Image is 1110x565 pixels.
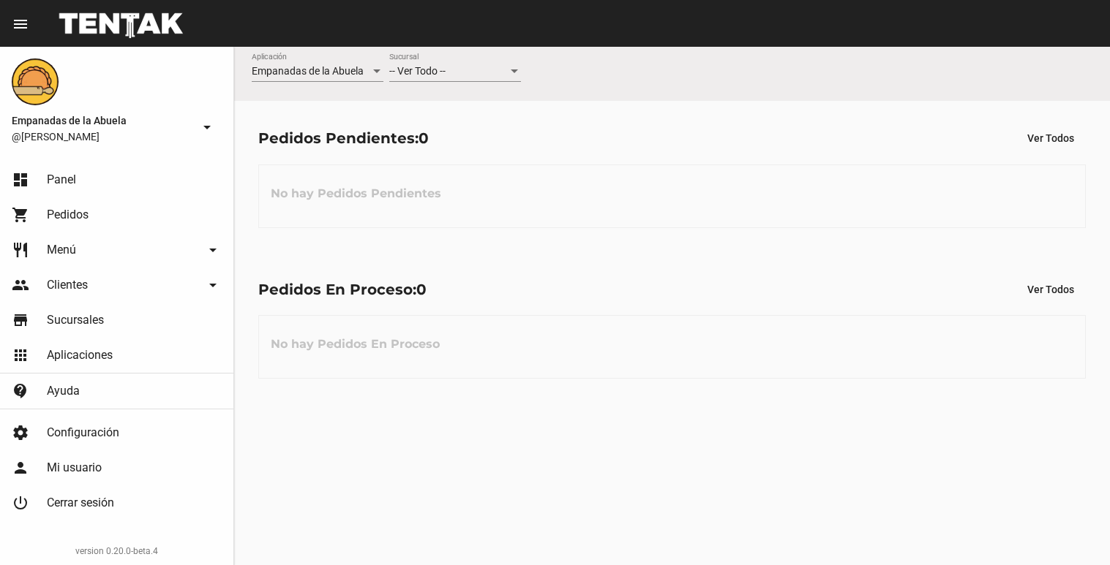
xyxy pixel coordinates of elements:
[198,118,216,136] mat-icon: arrow_drop_down
[1016,125,1086,151] button: Ver Todos
[419,129,429,147] span: 0
[1016,276,1086,303] button: Ver Todos
[259,172,453,216] h3: No hay Pedidos Pendientes
[259,322,451,366] h3: No hay Pedidos En Proceso
[12,58,59,105] img: f0136945-ed32-4f7c-91e3-a375bc4bb2c5.png
[389,65,446,77] span: -- Ver Todo --
[1027,284,1074,295] span: Ver Todos
[204,241,222,259] mat-icon: arrow_drop_down
[12,346,29,364] mat-icon: apps
[12,382,29,400] mat-icon: contact_support
[204,276,222,294] mat-icon: arrow_drop_down
[12,15,29,33] mat-icon: menu
[258,126,429,150] div: Pedidos Pendientes:
[47,348,113,363] span: Aplicaciones
[47,278,88,292] span: Clientes
[12,276,29,294] mat-icon: people
[12,424,29,441] mat-icon: settings
[47,243,76,257] span: Menú
[12,494,29,512] mat-icon: power_settings_new
[47,496,114,510] span: Cerrar sesión
[12,459,29,477] mat-icon: person
[12,112,192,129] span: Empanadas de la Abuela
[258,278,427,301] div: Pedidos En Proceso:
[12,544,222,558] div: version 0.20.0-beta.4
[12,241,29,259] mat-icon: restaurant
[47,208,89,222] span: Pedidos
[12,311,29,329] mat-icon: store
[47,313,104,327] span: Sucursales
[12,206,29,224] mat-icon: shopping_cart
[12,171,29,189] mat-icon: dashboard
[12,129,192,144] span: @[PERSON_NAME]
[47,172,76,187] span: Panel
[47,460,102,475] span: Mi usuario
[252,65,364,77] span: Empanadas de la Abuela
[416,281,427,298] span: 0
[47,425,119,440] span: Configuración
[1027,132,1074,144] span: Ver Todos
[47,384,80,398] span: Ayuda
